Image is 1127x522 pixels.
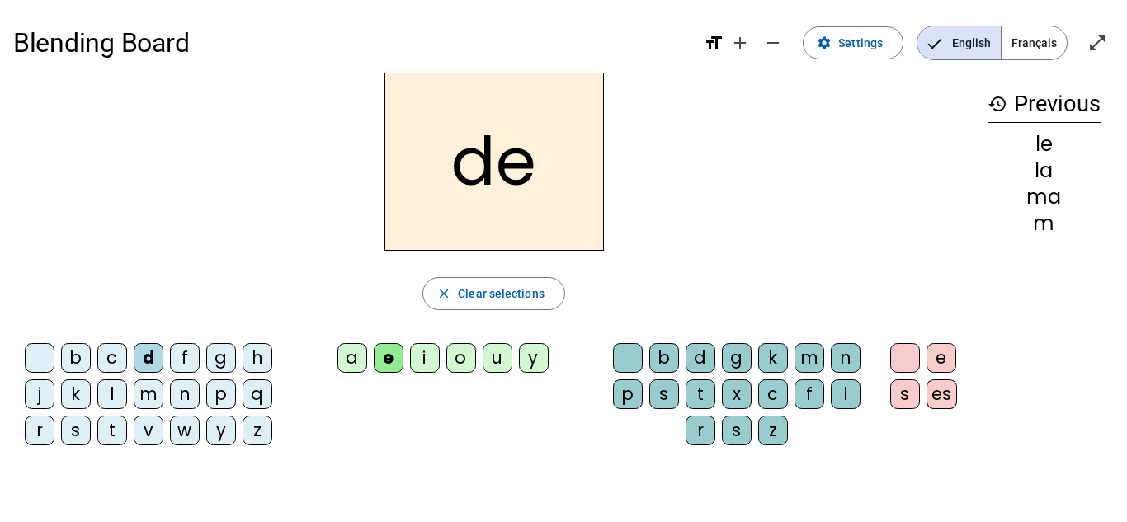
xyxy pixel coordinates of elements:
button: Enter full screen [1081,26,1114,59]
div: k [758,343,788,373]
div: s [61,416,91,445]
div: ma [988,187,1101,207]
div: k [61,379,91,409]
div: g [206,343,236,373]
div: b [649,343,679,373]
span: Clear selections [458,284,545,303]
div: m [988,214,1101,233]
div: p [206,379,236,409]
div: l [831,379,861,409]
div: y [206,416,236,445]
div: n [831,343,861,373]
div: b [61,343,91,373]
div: a [337,343,367,373]
div: z [758,416,788,445]
mat-icon: format_size [704,33,724,53]
h3: Previous [988,86,1101,123]
button: Settings [803,26,903,59]
mat-icon: add [730,33,750,53]
div: es [927,379,957,409]
mat-button-toggle-group: Language selection [917,26,1068,60]
h1: Blending Board [13,16,691,69]
div: la [988,161,1101,181]
div: v [134,416,163,445]
span: Settings [838,33,883,53]
div: x [722,379,752,409]
div: z [243,416,272,445]
mat-icon: remove [763,33,783,53]
div: q [243,379,272,409]
mat-icon: history [988,94,1007,114]
div: t [686,379,715,409]
div: e [927,343,956,373]
button: Increase font size [724,26,757,59]
mat-icon: close [436,286,451,301]
div: e [374,343,403,373]
div: le [988,134,1101,154]
div: m [795,343,824,373]
button: Decrease font size [757,26,790,59]
div: y [519,343,549,373]
div: s [890,379,920,409]
div: o [446,343,476,373]
div: h [243,343,272,373]
div: n [170,379,200,409]
div: f [795,379,824,409]
div: c [758,379,788,409]
div: t [97,416,127,445]
div: u [483,343,512,373]
button: Clear selections [422,277,565,310]
span: English [917,26,1001,59]
div: f [170,343,200,373]
div: w [170,416,200,445]
div: d [686,343,715,373]
span: Français [1002,26,1067,59]
div: j [25,379,54,409]
div: l [97,379,127,409]
mat-icon: settings [817,35,832,50]
mat-icon: open_in_full [1087,33,1107,53]
div: m [134,379,163,409]
div: r [686,416,715,445]
div: d [134,343,163,373]
div: c [97,343,127,373]
div: i [410,343,440,373]
div: p [613,379,643,409]
div: s [649,379,679,409]
div: g [722,343,752,373]
div: s [722,416,752,445]
h2: de [384,73,604,251]
div: r [25,416,54,445]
